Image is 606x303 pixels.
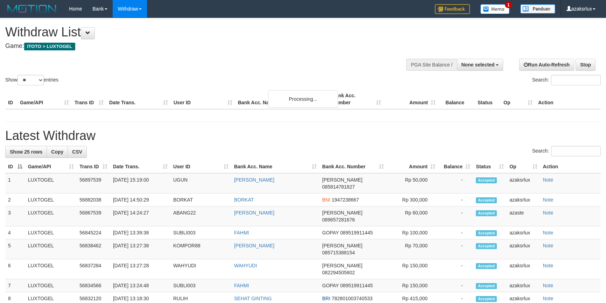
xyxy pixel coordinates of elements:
[507,160,540,173] th: Op: activate to sort column ascending
[384,89,438,109] th: Amount
[77,239,110,259] td: 56838462
[234,230,249,235] a: FAHMI
[5,25,397,39] h1: Withdraw List
[340,283,373,288] span: Copy 089519911445 to clipboard
[234,296,272,301] a: SEHAT GINTING
[535,89,601,109] th: Action
[319,160,387,173] th: Bank Acc. Number: activate to sort column ascending
[234,243,274,248] a: [PERSON_NAME]
[438,206,473,226] td: -
[77,160,110,173] th: Trans ID: activate to sort column ascending
[25,173,77,193] td: LUXTOGEL
[438,226,473,239] td: -
[438,89,475,109] th: Balance
[110,239,170,259] td: [DATE] 13:27:38
[322,210,362,216] span: [PERSON_NAME]
[25,160,77,173] th: Game/API: activate to sort column ascending
[543,210,554,216] a: Note
[501,89,535,109] th: Op
[170,279,231,292] td: SUBLI003
[476,197,497,203] span: Accepted
[234,263,257,268] a: WAHYUDI
[387,259,438,279] td: Rp 150,000
[25,193,77,206] td: LUXTOGEL
[543,263,554,268] a: Note
[461,62,495,68] span: None selected
[543,177,554,183] a: Note
[507,226,540,239] td: azaksrlux
[322,243,362,248] span: [PERSON_NAME]
[77,193,110,206] td: 56882038
[110,193,170,206] td: [DATE] 14:50:29
[322,217,355,223] span: Copy 089657281676 to clipboard
[234,283,249,288] a: FAHMI
[170,160,231,173] th: User ID: activate to sort column ascending
[507,279,540,292] td: azaksrlux
[25,206,77,226] td: LUXTOGEL
[17,89,72,109] th: Game/API
[77,206,110,226] td: 56867539
[507,239,540,259] td: azaksrlux
[5,3,58,14] img: MOTION_logo.png
[170,226,231,239] td: SUBLI003
[476,230,497,236] span: Accepted
[25,239,77,259] td: LUXTOGEL
[5,129,601,143] h1: Latest Withdraw
[551,75,601,85] input: Search:
[505,2,512,8] span: 1
[106,89,171,109] th: Date Trans.
[72,89,106,109] th: Trans ID
[77,173,110,193] td: 56897539
[72,149,82,155] span: CSV
[476,177,497,183] span: Accepted
[77,226,110,239] td: 56845224
[543,230,554,235] a: Note
[322,270,355,275] span: Copy 082294505802 to clipboard
[77,259,110,279] td: 56837284
[387,226,438,239] td: Rp 100,000
[170,239,231,259] td: KOMPOR88
[170,259,231,279] td: WAHYUDI
[5,173,25,193] td: 1
[322,283,339,288] span: GOPAY
[5,89,17,109] th: ID
[268,90,338,108] div: Processing...
[543,197,554,203] a: Note
[519,59,574,71] a: Run Auto-Refresh
[387,173,438,193] td: Rp 50,000
[438,259,473,279] td: -
[10,149,42,155] span: Show 25 rows
[47,146,68,158] a: Copy
[170,206,231,226] td: ABANG22
[51,149,63,155] span: Copy
[387,239,438,259] td: Rp 70,000
[435,4,470,14] img: Feedback.jpg
[520,4,555,14] img: panduan.png
[322,197,330,203] span: BNI
[110,279,170,292] td: [DATE] 13:24:48
[235,89,329,109] th: Bank Acc. Name
[507,206,540,226] td: azaste
[438,173,473,193] td: -
[234,197,254,203] a: BORKAT
[322,263,362,268] span: [PERSON_NAME]
[17,75,44,85] select: Showentries
[532,146,601,156] label: Search:
[5,259,25,279] td: 6
[171,89,235,109] th: User ID
[329,89,384,109] th: Bank Acc. Number
[77,279,110,292] td: 56834566
[170,193,231,206] td: BORKAT
[438,160,473,173] th: Balance: activate to sort column ascending
[387,206,438,226] td: Rp 60,000
[473,160,507,173] th: Status: activate to sort column ascending
[322,230,339,235] span: GOPAY
[387,193,438,206] td: Rp 300,000
[110,226,170,239] td: [DATE] 13:39:38
[438,239,473,259] td: -
[5,226,25,239] td: 4
[110,160,170,173] th: Date Trans.: activate to sort column ascending
[476,296,497,302] span: Accepted
[5,160,25,173] th: ID: activate to sort column descending
[25,226,77,239] td: LUXTOGEL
